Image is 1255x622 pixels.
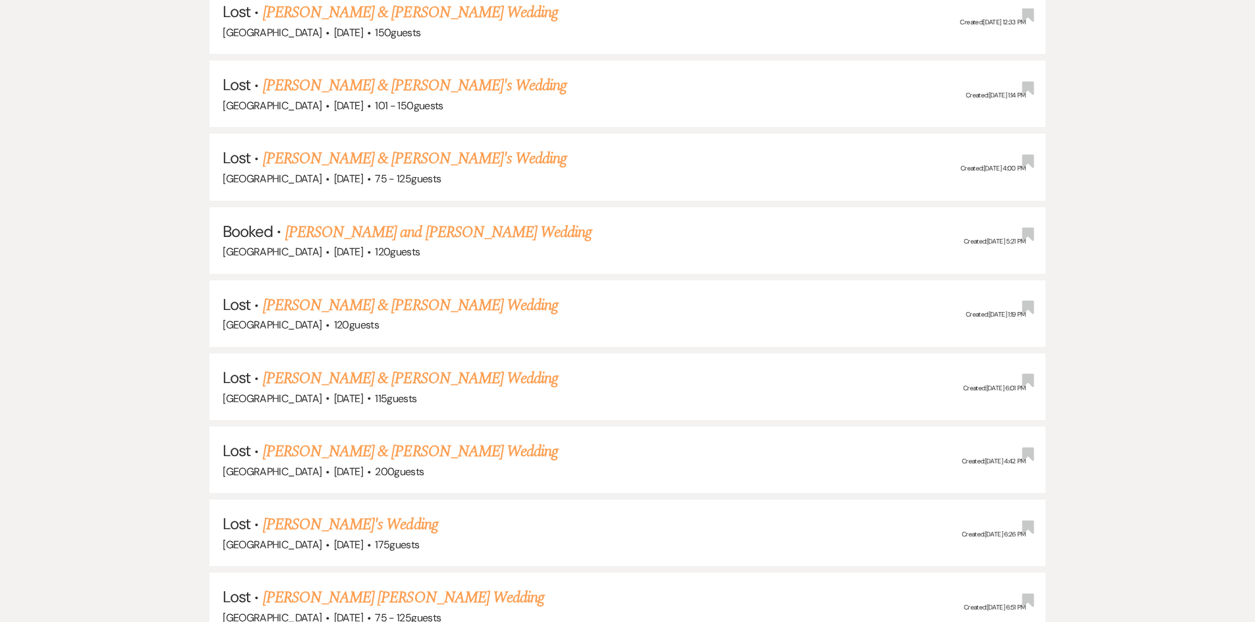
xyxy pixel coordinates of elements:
span: [DATE] [334,172,363,186]
span: 75 - 125 guests [375,172,441,186]
span: Created: [DATE] 6:26 PM [962,530,1026,538]
span: [GEOGRAPHIC_DATA] [223,26,321,39]
span: [GEOGRAPHIC_DATA] [223,392,321,405]
span: Created: [DATE] 1:19 PM [966,311,1026,319]
span: Lost [223,367,250,388]
span: Lost [223,586,250,607]
span: 101 - 150 guests [375,99,443,113]
span: Lost [223,74,250,95]
span: [GEOGRAPHIC_DATA] [223,465,321,479]
span: [DATE] [334,245,363,259]
span: [GEOGRAPHIC_DATA] [223,99,321,113]
span: [GEOGRAPHIC_DATA] [223,172,321,186]
span: [DATE] [334,26,363,39]
span: Created: [DATE] 12:33 PM [960,18,1025,26]
span: Lost [223,513,250,534]
a: [PERSON_NAME] and [PERSON_NAME] Wedding [285,220,592,244]
span: 150 guests [375,26,420,39]
span: Created: [DATE] 4:42 PM [962,457,1026,465]
a: [PERSON_NAME] & [PERSON_NAME]'s Wedding [263,74,567,97]
span: Created: [DATE] 4:00 PM [961,164,1026,172]
span: Created: [DATE] 6:01 PM [963,384,1026,392]
span: Created: [DATE] 5:21 PM [964,237,1026,246]
span: [GEOGRAPHIC_DATA] [223,538,321,552]
span: [DATE] [334,538,363,552]
a: [PERSON_NAME] & [PERSON_NAME]'s Wedding [263,147,567,170]
span: Created: [DATE] 1:14 PM [966,91,1026,99]
a: [PERSON_NAME] & [PERSON_NAME] Wedding [263,440,558,463]
a: [PERSON_NAME] & [PERSON_NAME] Wedding [263,367,558,390]
span: 115 guests [375,392,416,405]
a: [PERSON_NAME]'s Wedding [263,513,438,536]
a: [PERSON_NAME] & [PERSON_NAME] Wedding [263,294,558,317]
span: Lost [223,1,250,22]
span: [DATE] [334,99,363,113]
span: [GEOGRAPHIC_DATA] [223,318,321,332]
span: [DATE] [334,465,363,479]
span: Created: [DATE] 6:51 PM [964,603,1026,611]
span: Lost [223,294,250,315]
span: [GEOGRAPHIC_DATA] [223,245,321,259]
span: 175 guests [375,538,419,552]
span: 200 guests [375,465,424,479]
span: 120 guests [334,318,379,332]
span: Lost [223,147,250,168]
span: 120 guests [375,245,420,259]
span: Lost [223,440,250,461]
a: [PERSON_NAME] [PERSON_NAME] Wedding [263,586,544,609]
span: [DATE] [334,392,363,405]
a: [PERSON_NAME] & [PERSON_NAME] Wedding [263,1,558,24]
span: Booked [223,221,273,242]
